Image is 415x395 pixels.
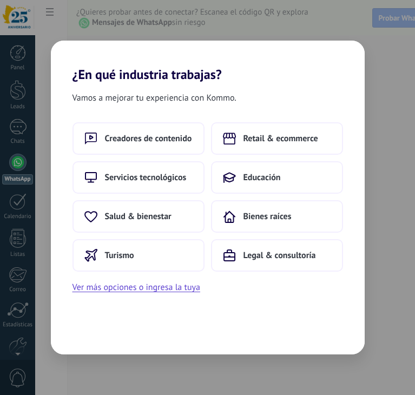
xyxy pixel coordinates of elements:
[73,91,236,105] span: Vamos a mejorar tu experiencia con Kommo.
[243,133,318,144] span: Retail & ecommerce
[243,211,292,222] span: Bienes raíces
[51,41,365,82] h2: ¿En qué industria trabajas?
[211,239,343,272] button: Legal & consultoría
[105,211,172,222] span: Salud & bienestar
[243,250,316,261] span: Legal & consultoría
[73,122,205,155] button: Creadores de contenido
[73,280,200,294] button: Ver más opciones o ingresa la tuya
[105,172,187,183] span: Servicios tecnológicos
[105,250,134,261] span: Turismo
[73,161,205,194] button: Servicios tecnológicos
[73,200,205,233] button: Salud & bienestar
[211,122,343,155] button: Retail & ecommerce
[211,200,343,233] button: Bienes raíces
[73,239,205,272] button: Turismo
[105,133,192,144] span: Creadores de contenido
[243,172,281,183] span: Educación
[211,161,343,194] button: Educación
